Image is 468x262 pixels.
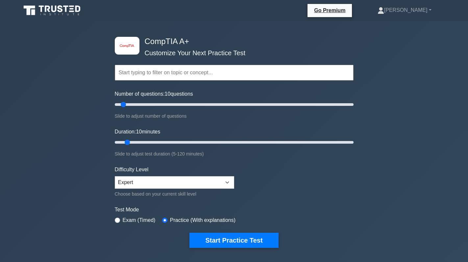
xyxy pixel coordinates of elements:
[115,112,354,120] div: Slide to adjust number of questions
[136,129,142,134] span: 10
[310,6,349,14] a: Go Premium
[170,216,235,224] label: Practice (With explanations)
[115,65,354,81] input: Start typing to filter on topic or concept...
[115,206,354,214] label: Test Mode
[189,233,278,248] button: Start Practice Test
[142,37,321,46] h4: CompTIA A+
[115,150,354,158] div: Slide to adjust test duration (5-120 minutes)
[115,90,193,98] label: Number of questions: questions
[123,216,156,224] label: Exam (Timed)
[362,4,447,17] a: [PERSON_NAME]
[115,166,149,174] label: Difficulty Level
[115,190,234,198] div: Choose based on your current skill level
[165,91,171,97] span: 10
[115,128,160,136] label: Duration: minutes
